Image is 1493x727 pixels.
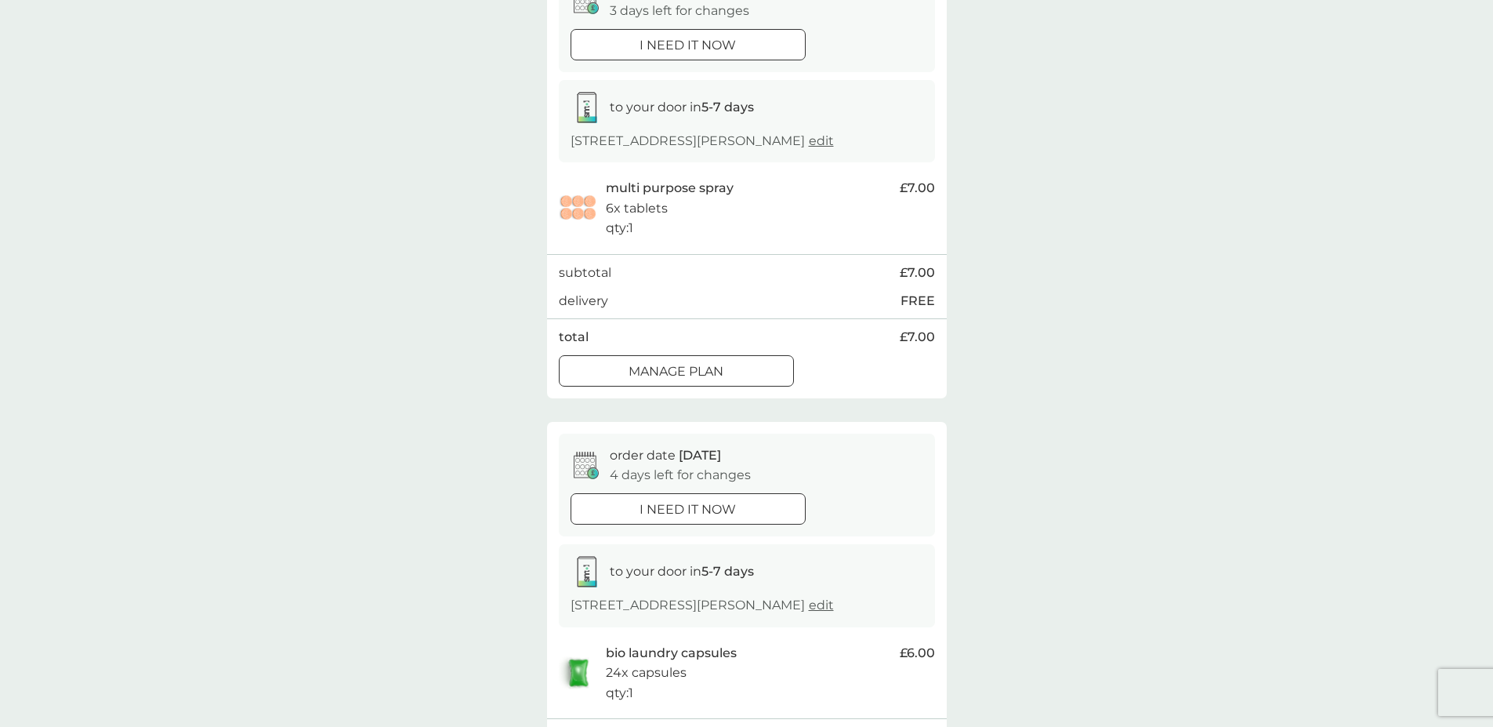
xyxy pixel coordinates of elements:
span: £7.00 [900,263,935,283]
p: Manage plan [629,362,723,382]
span: £7.00 [900,327,935,347]
span: [DATE] [679,448,721,463]
button: Manage plan [559,355,794,387]
p: 24x capsules [606,663,687,683]
span: to your door in [610,564,754,579]
strong: 5-7 days [701,100,754,115]
span: to your door in [610,100,754,115]
p: [STREET_ADDRESS][PERSON_NAME] [571,131,834,151]
p: delivery [559,291,608,311]
p: [STREET_ADDRESS][PERSON_NAME] [571,595,834,616]
button: i need it now [571,29,806,60]
p: qty : 1 [606,683,633,703]
p: 4 days left for changes [610,465,751,485]
p: 3 days left for changes [610,1,749,21]
a: edit [809,133,834,148]
p: multi purpose spray [606,178,734,198]
a: edit [809,598,834,612]
button: i need it now [571,493,806,525]
p: qty : 1 [606,218,633,238]
p: order date [610,445,721,466]
p: 6x tablets [606,198,668,219]
p: total [559,327,589,347]
p: FREE [901,291,935,311]
p: bio laundry capsules [606,643,737,663]
p: i need it now [640,35,736,56]
span: £7.00 [900,178,935,198]
p: i need it now [640,500,736,520]
span: £6.00 [900,643,935,663]
p: subtotal [559,263,611,283]
strong: 5-7 days [701,564,754,579]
